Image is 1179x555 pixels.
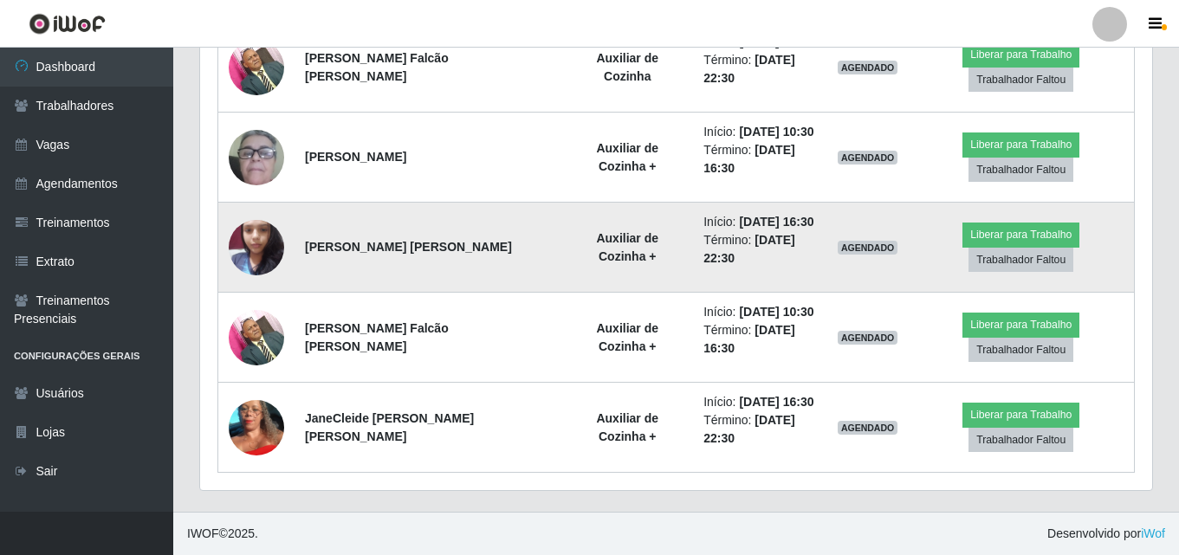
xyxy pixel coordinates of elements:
[1141,526,1165,540] a: iWof
[968,338,1073,362] button: Trabalhador Faltou
[703,321,817,358] li: Término:
[968,248,1073,272] button: Trabalhador Faltou
[703,213,817,231] li: Início:
[838,421,898,435] span: AGENDADO
[968,428,1073,452] button: Trabalhador Faltou
[29,13,106,35] img: CoreUI Logo
[305,150,406,164] strong: [PERSON_NAME]
[187,526,219,540] span: IWOF
[962,313,1079,337] button: Liberar para Trabalho
[838,331,898,345] span: AGENDADO
[187,525,258,543] span: © 2025 .
[838,61,898,74] span: AGENDADO
[229,365,284,488] img: 1742344231846.jpeg
[739,215,813,229] time: [DATE] 16:30
[962,42,1079,67] button: Liberar para Trabalho
[305,321,449,353] strong: [PERSON_NAME] Falcão [PERSON_NAME]
[703,123,817,141] li: Início:
[739,395,813,409] time: [DATE] 16:30
[968,68,1073,92] button: Trabalhador Faltou
[703,51,817,87] li: Término:
[1047,525,1165,543] span: Desenvolvido por
[596,321,658,353] strong: Auxiliar de Cozinha +
[838,241,898,255] span: AGENDADO
[229,300,284,374] img: 1697117733428.jpeg
[305,240,512,254] strong: [PERSON_NAME] [PERSON_NAME]
[229,30,284,104] img: 1697117733428.jpeg
[596,141,658,173] strong: Auxiliar de Cozinha +
[838,151,898,165] span: AGENDADO
[229,100,284,215] img: 1705182808004.jpeg
[703,303,817,321] li: Início:
[703,231,817,268] li: Término:
[305,411,474,443] strong: JaneCleide [PERSON_NAME] [PERSON_NAME]
[596,51,658,83] strong: Auxiliar de Cozinha
[703,411,817,448] li: Término:
[229,210,284,284] img: 1737943113754.jpeg
[739,125,813,139] time: [DATE] 10:30
[962,223,1079,247] button: Liberar para Trabalho
[739,305,813,319] time: [DATE] 10:30
[596,411,658,443] strong: Auxiliar de Cozinha +
[703,141,817,177] li: Término:
[703,393,817,411] li: Início:
[962,403,1079,427] button: Liberar para Trabalho
[962,132,1079,157] button: Liberar para Trabalho
[596,231,658,263] strong: Auxiliar de Cozinha +
[968,158,1073,182] button: Trabalhador Faltou
[305,51,449,83] strong: [PERSON_NAME] Falcão [PERSON_NAME]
